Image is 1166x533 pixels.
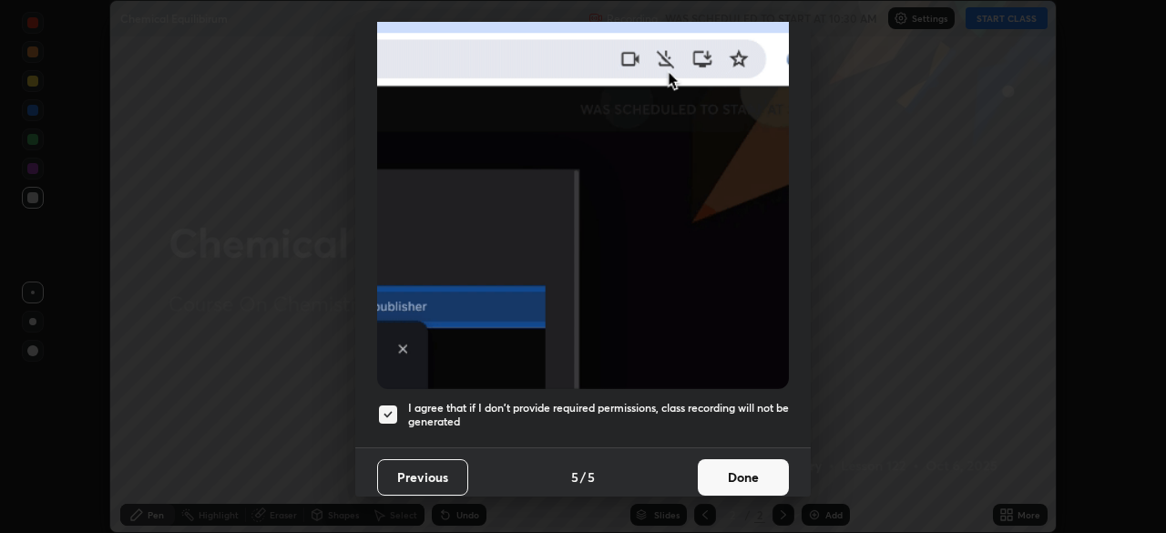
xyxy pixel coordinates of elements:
[377,459,468,496] button: Previous
[571,467,578,487] h4: 5
[698,459,789,496] button: Done
[408,401,789,429] h5: I agree that if I don't provide required permissions, class recording will not be generated
[588,467,595,487] h4: 5
[580,467,586,487] h4: /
